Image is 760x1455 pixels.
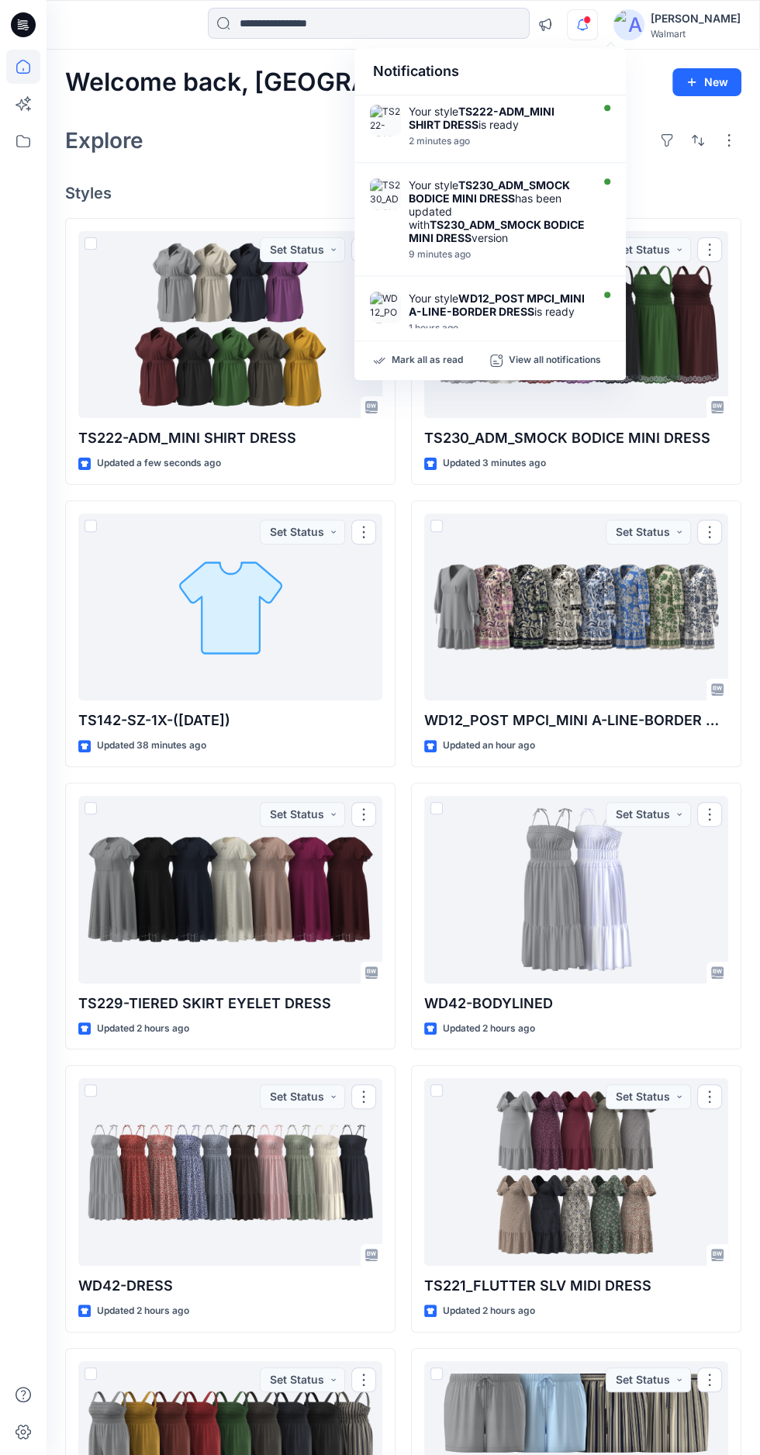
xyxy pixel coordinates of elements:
h2: Explore [65,128,143,153]
button: New [672,68,741,96]
img: avatar [613,9,644,40]
h2: Welcome back, [GEOGRAPHIC_DATA] [65,68,515,97]
div: Your style is ready [409,292,587,318]
p: TS221_FLUTTER SLV MIDI DRESS [424,1275,728,1297]
div: Thursday, August 21, 2025 14:26 [409,249,587,260]
p: WD42-DRESS [78,1275,382,1297]
div: Your style has been updated with version [409,178,587,244]
strong: WD12_POST MPCI_MINI A-LINE-BORDER DRESS [409,292,585,318]
a: TS222-ADM_MINI SHIRT DRESS [78,231,382,419]
p: Updated 2 hours ago [443,1021,535,1037]
div: [PERSON_NAME] [651,9,741,28]
p: Updated a few seconds ago [97,455,221,472]
div: Walmart [651,28,741,40]
img: WD12_POST MPCI_MINI A-LINE-BORDER DRESS [370,292,401,323]
p: Updated 3 minutes ago [443,455,546,472]
p: TS142-SZ-1X-([DATE]) [78,710,382,731]
p: Updated an hour ago [443,738,535,754]
a: WD12_POST MPCI_MINI A-LINE-BORDER DRESS [424,513,728,701]
p: TS229-TIERED SKIRT EYELET DRESS [78,993,382,1014]
div: Notifications [354,48,626,95]
p: View all notifications [509,354,601,368]
a: TS221_FLUTTER SLV MIDI DRESS [424,1078,728,1266]
p: Updated 2 hours ago [97,1303,189,1319]
p: TS230_ADM_SMOCK BODICE MINI DRESS [424,427,728,449]
img: TS230_ADM_SMOCK BODICE MINI DRESS [370,178,401,209]
a: TS142-SZ-1X-(30-07-25) [78,513,382,701]
strong: TS222-ADM_MINI SHIRT DRESS [409,105,554,131]
p: WD12_POST MPCI_MINI A-LINE-BORDER DRESS [424,710,728,731]
div: Thursday, August 21, 2025 13:12 [409,323,587,334]
p: TS222-ADM_MINI SHIRT DRESS [78,427,382,449]
strong: TS230_ADM_SMOCK BODICE MINI DRESS [409,178,570,205]
strong: TS230_ADM_SMOCK BODICE MINI DRESS [409,218,585,244]
a: TS229-TIERED SKIRT EYELET DRESS [78,796,382,983]
div: Thursday, August 21, 2025 14:33 [409,136,587,147]
p: Mark all as read [392,354,463,368]
a: WD42-BODYLINED [424,796,728,983]
div: Your style is ready [409,105,587,131]
img: TS222-ADM_MINI SHIRT DRESS [370,105,401,136]
p: Updated 38 minutes ago [97,738,206,754]
a: WD42-DRESS [78,1078,382,1266]
h4: Styles [65,184,741,202]
p: Updated 2 hours ago [443,1303,535,1319]
p: Updated 2 hours ago [97,1021,189,1037]
p: WD42-BODYLINED [424,993,728,1014]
